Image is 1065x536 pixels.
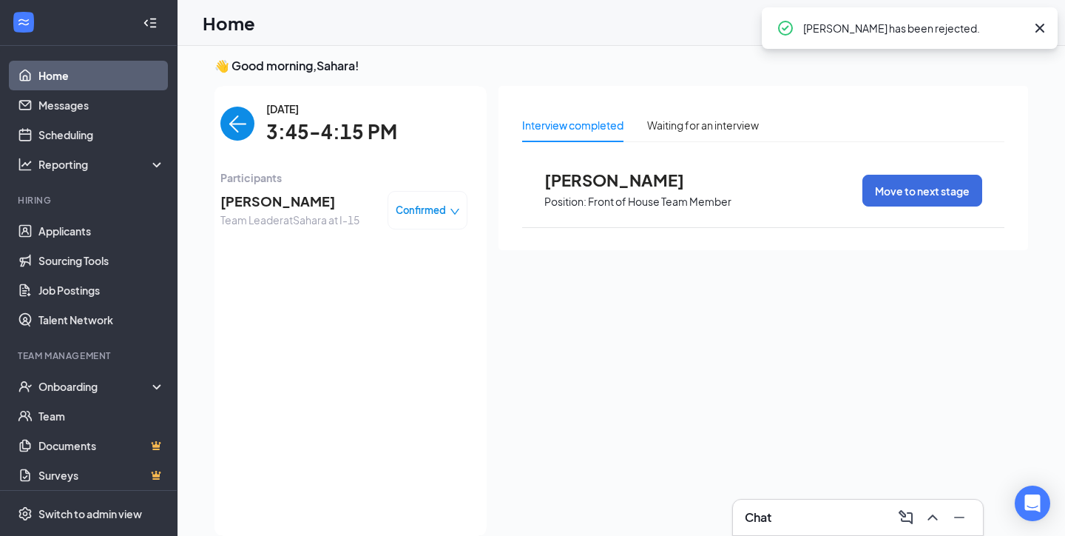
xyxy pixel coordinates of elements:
[38,506,142,521] div: Switch to admin view
[38,120,165,150] a: Scheduling
[18,506,33,521] svg: Settings
[220,191,359,212] span: [PERSON_NAME]
[894,506,918,529] button: ComposeMessage
[522,117,623,133] div: Interview completed
[220,170,467,186] span: Participants
[450,207,460,217] span: down
[18,157,33,172] svg: Analysis
[862,175,982,207] button: Move to next stage
[897,509,915,526] svg: ComposeMessage
[38,157,166,172] div: Reporting
[647,117,759,133] div: Waiting for an interview
[924,509,941,526] svg: ChevronUp
[947,506,971,529] button: Minimize
[544,170,707,190] span: [PERSON_NAME]
[745,509,771,526] h3: Chat
[1031,19,1049,37] svg: Cross
[38,216,165,246] a: Applicants
[16,15,31,30] svg: WorkstreamLogo
[544,195,586,209] p: Position:
[220,107,254,141] button: back-button
[396,203,446,218] span: Confirmed
[777,19,794,37] svg: CheckmarkCircle
[38,61,165,90] a: Home
[38,431,165,460] a: DocumentsCrown
[1015,486,1050,521] div: Open Intercom Messenger
[38,379,152,394] div: Onboarding
[18,349,162,362] div: Team Management
[921,506,944,529] button: ChevronUp
[38,460,165,490] a: SurveysCrown
[38,90,165,120] a: Messages
[950,509,968,526] svg: Minimize
[266,101,397,117] span: [DATE]
[38,275,165,305] a: Job Postings
[588,195,731,209] p: Front of House Team Member
[214,58,1028,74] h3: 👋 Good morning, Sahara !
[38,246,165,275] a: Sourcing Tools
[18,194,162,207] div: Hiring
[38,401,165,431] a: Team
[143,16,158,30] svg: Collapse
[18,379,33,394] svg: UserCheck
[38,305,165,335] a: Talent Network
[220,212,359,228] span: Team Leader at Sahara at I-15
[203,10,255,36] h1: Home
[803,19,1025,37] div: [PERSON_NAME] has been rejected.
[266,117,397,147] span: 3:45-4:15 PM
